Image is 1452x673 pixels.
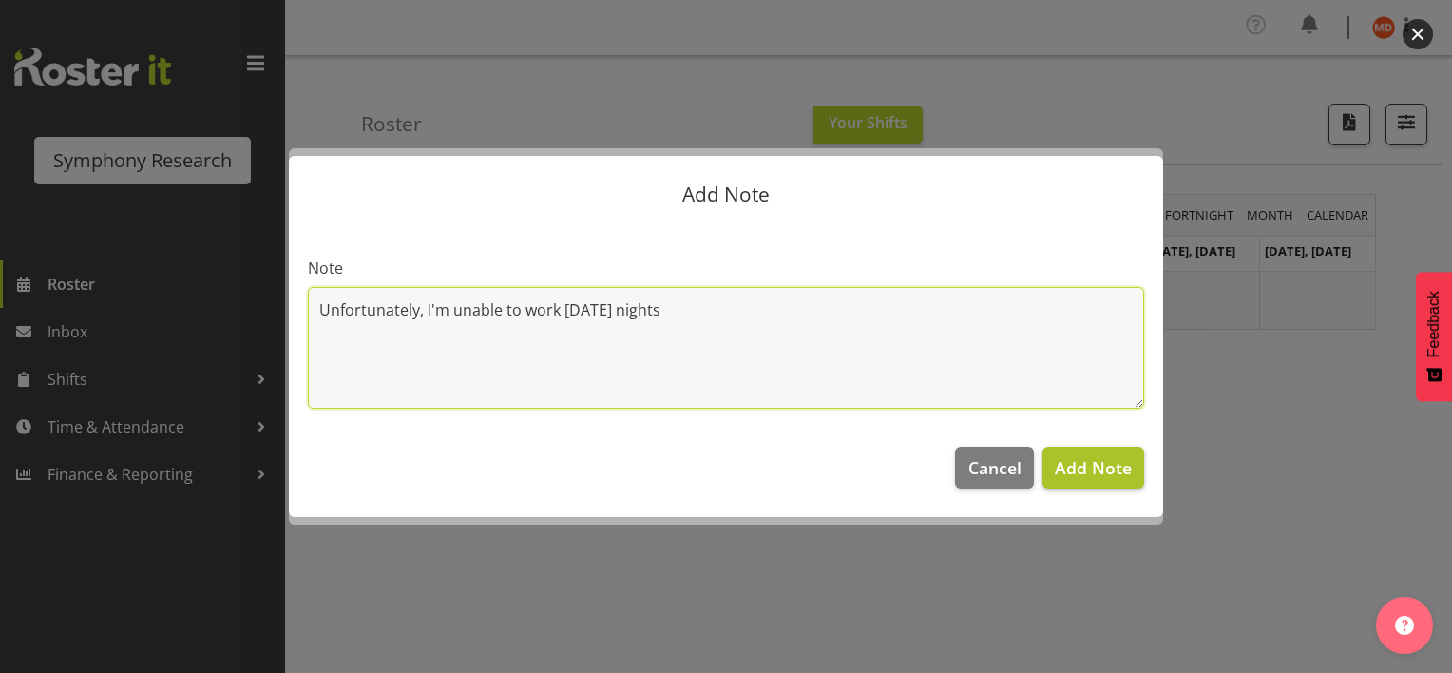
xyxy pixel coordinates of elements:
[1055,456,1132,479] span: Add Note
[1395,616,1414,635] img: help-xxl-2.png
[1425,291,1442,357] span: Feedback
[308,257,1144,279] label: Note
[955,447,1033,489] button: Cancel
[682,181,770,207] span: Add Note
[968,455,1022,480] span: Cancel
[1042,447,1144,489] button: Add Note
[1416,272,1452,401] button: Feedback - Show survey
